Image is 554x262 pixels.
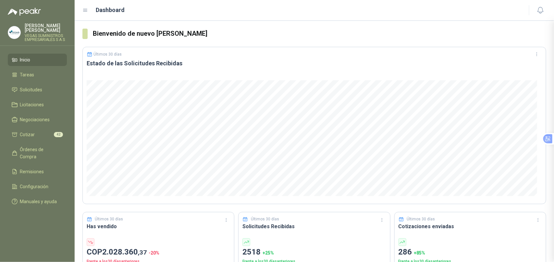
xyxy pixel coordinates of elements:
a: Manuales y ayuda [8,195,67,208]
span: Remisiones [20,168,44,175]
span: Inicio [20,56,31,63]
p: VEGAS SUMINISTROS EMPRESARIALES S A S [25,34,67,42]
a: Solicitudes [8,84,67,96]
img: Logo peakr [8,8,41,16]
span: Cotizar [20,131,35,138]
span: Negociaciones [20,116,50,123]
a: Licitaciones [8,98,67,111]
a: Órdenes de Compra [8,143,67,163]
p: [PERSON_NAME] [PERSON_NAME] [25,23,67,33]
span: Configuración [20,183,49,190]
a: Remisiones [8,165,67,178]
img: Company Logo [8,26,20,39]
span: Manuales y ayuda [20,198,57,205]
span: Tareas [20,71,34,78]
h1: Dashboard [96,6,125,15]
span: Licitaciones [20,101,44,108]
span: 42 [54,132,63,137]
a: Configuración [8,180,67,193]
a: Cotizar42 [8,128,67,141]
a: Tareas [8,69,67,81]
span: Solicitudes [20,86,43,93]
a: Negociaciones [8,113,67,126]
span: Órdenes de Compra [20,146,61,160]
a: Inicio [8,54,67,66]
